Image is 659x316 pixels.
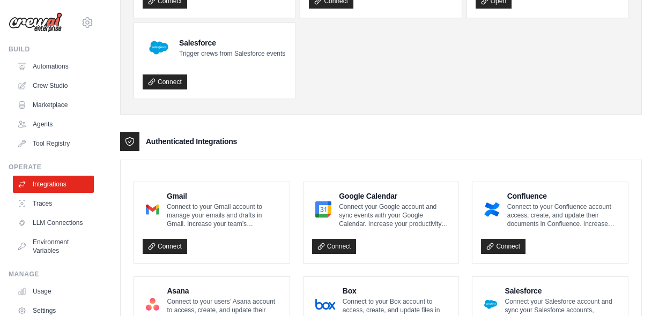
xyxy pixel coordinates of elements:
[9,12,62,33] img: Logo
[146,294,159,315] img: Asana Logo
[13,234,94,259] a: Environment Variables
[167,191,281,201] h4: Gmail
[339,202,450,228] p: Connect your Google account and sync events with your Google Calendar. Increase your productivity...
[146,199,159,220] img: Gmail Logo
[343,285,450,296] h4: Box
[315,294,335,315] img: Box Logo
[13,283,94,300] a: Usage
[167,202,281,228] p: Connect to your Gmail account to manage your emails and drafts in Gmail. Increase your team’s pro...
[13,135,94,152] a: Tool Registry
[146,136,237,147] h3: Authenticated Integrations
[13,96,94,114] a: Marketplace
[13,58,94,75] a: Automations
[143,74,187,89] a: Connect
[179,49,285,58] p: Trigger crews from Salesforce events
[13,176,94,193] a: Integrations
[13,214,94,231] a: LLM Connections
[505,285,619,296] h4: Salesforce
[484,199,499,220] img: Confluence Logo
[13,195,94,212] a: Traces
[484,294,497,315] img: Salesforce Logo
[13,116,94,133] a: Agents
[315,199,331,220] img: Google Calendar Logo
[179,37,285,48] h4: Salesforce
[9,163,94,171] div: Operate
[507,202,619,228] p: Connect to your Confluence account access, create, and update their documents in Confluence. Incr...
[13,77,94,94] a: Crew Studio
[9,270,94,279] div: Manage
[9,45,94,54] div: Build
[339,191,450,201] h4: Google Calendar
[146,35,172,61] img: Salesforce Logo
[481,239,525,254] a: Connect
[143,239,187,254] a: Connect
[167,285,280,296] h4: Asana
[312,239,357,254] a: Connect
[507,191,619,201] h4: Confluence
